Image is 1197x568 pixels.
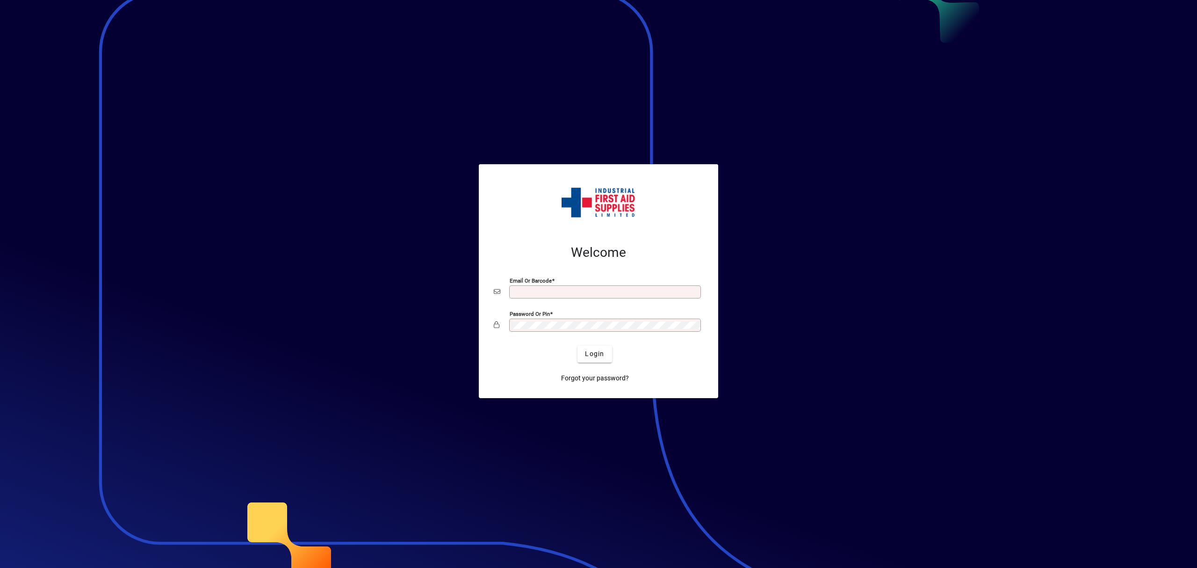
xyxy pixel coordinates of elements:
span: Forgot your password? [561,373,629,383]
mat-label: Password or Pin [510,310,550,317]
a: Forgot your password? [557,370,633,387]
button: Login [577,346,612,363]
h2: Welcome [494,245,703,261]
span: Login [585,349,604,359]
mat-label: Email or Barcode [510,277,552,284]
